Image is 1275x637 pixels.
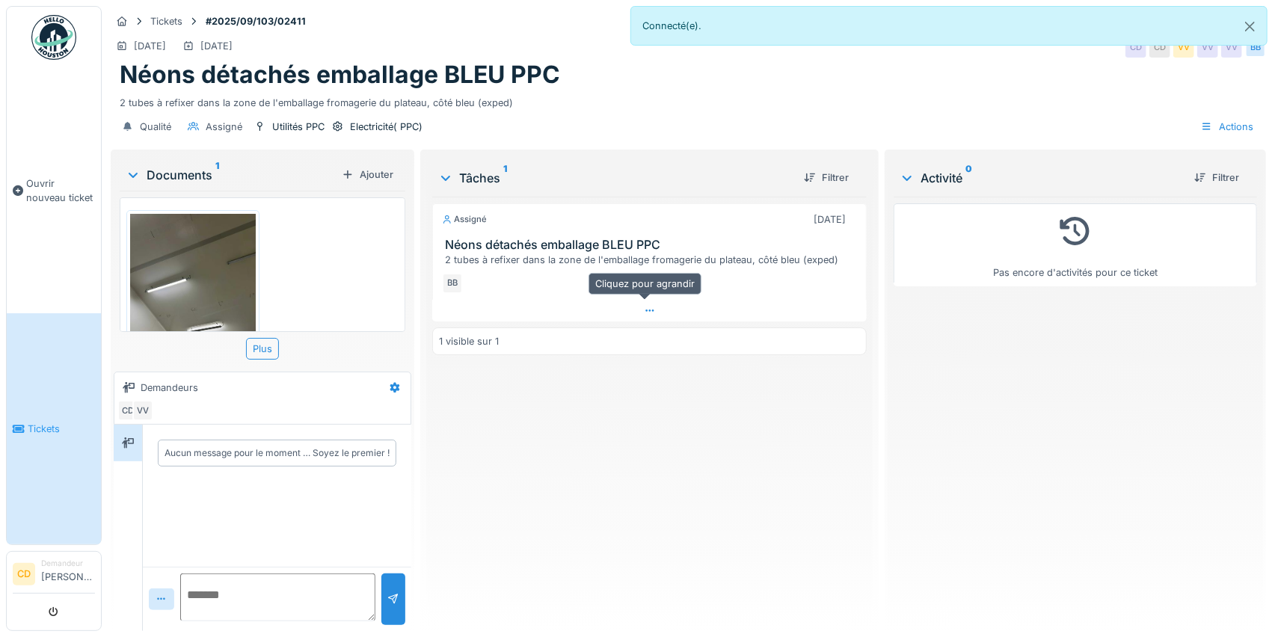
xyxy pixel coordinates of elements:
div: Utilités PPC [272,120,325,134]
div: Filtrer [798,167,855,188]
div: BB [442,273,463,294]
div: CD [1149,37,1170,58]
div: Qualité [140,120,171,134]
li: CD [13,563,35,585]
img: tq16ucbzgdmnxtvo3xfzgu9mdack [130,214,256,381]
div: [DATE] [200,39,233,53]
div: VV [1221,37,1242,58]
a: Ouvrir nouveau ticket [7,68,101,313]
span: Tickets [28,422,95,436]
div: Demandeurs [141,381,198,395]
sup: 0 [965,169,972,187]
div: VV [132,400,153,421]
li: [PERSON_NAME] [41,558,95,590]
div: Plus [246,338,279,360]
div: 2 tubes à refixer dans la zone de l'emballage fromagerie du plateau, côté bleu (exped) [445,253,860,267]
img: Badge_color-CXgf-gQk.svg [31,15,76,60]
div: [DATE] [814,212,846,227]
div: CD [1125,37,1146,58]
div: Pas encore d'activités pour ce ticket [903,210,1247,280]
div: Activité [900,169,1182,187]
div: Actions [1194,116,1260,138]
div: Filtrer [1188,167,1245,188]
div: Documents [126,166,336,184]
div: 2 tubes à refixer dans la zone de l'emballage fromagerie du plateau, côté bleu (exped) [120,90,1257,110]
h3: Néons détachés emballage BLEU PPC [445,238,860,252]
div: CD [117,400,138,421]
a: Tickets [7,313,101,544]
div: [DATE] [134,39,166,53]
div: 1 visible sur 1 [439,334,499,348]
button: Close [1233,7,1267,46]
div: Tâches [438,169,792,187]
div: Assigné [206,120,242,134]
h1: Néons détachés emballage BLEU PPC [120,61,560,89]
div: VV [1197,37,1218,58]
div: BB [1245,37,1266,58]
div: Demandeur [41,558,95,569]
a: CD Demandeur[PERSON_NAME] [13,558,95,594]
div: Connecté(e). [630,6,1268,46]
div: Ajouter [336,164,399,185]
span: Ouvrir nouveau ticket [26,176,95,205]
div: Tickets [150,14,182,28]
sup: 1 [215,166,219,184]
strong: #2025/09/103/02411 [200,14,312,28]
div: Cliquez pour agrandir [589,273,701,295]
div: Electricité( PPC) [350,120,423,134]
sup: 1 [503,169,507,187]
div: Assigné [442,213,487,226]
div: VV [1173,37,1194,58]
div: Aucun message pour le moment … Soyez le premier ! [165,446,390,460]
